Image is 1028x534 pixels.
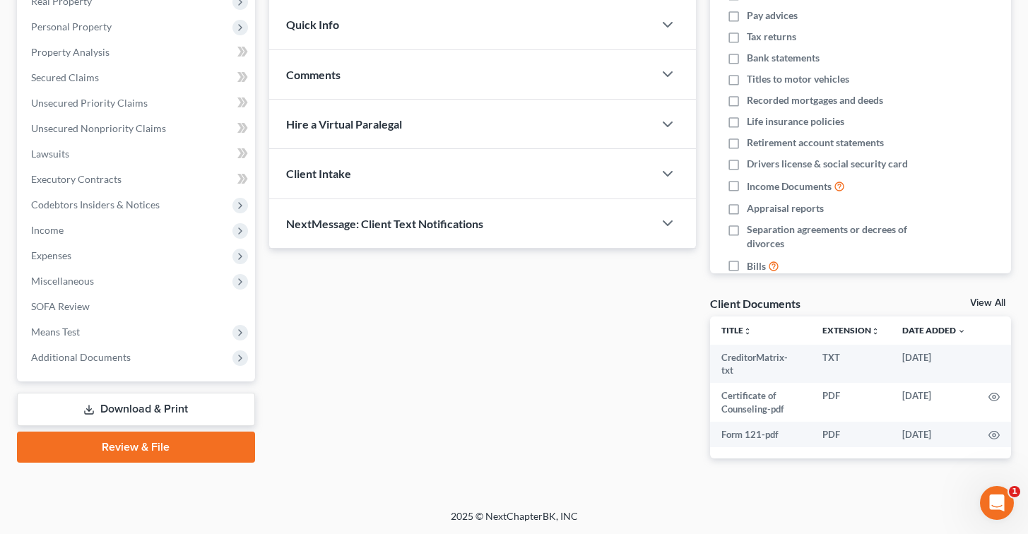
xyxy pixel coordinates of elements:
i: expand_more [957,327,966,336]
span: Bank statements [747,51,820,65]
span: Personal Property [31,20,112,32]
a: Executory Contracts [20,167,255,192]
span: Secured Claims [31,71,99,83]
span: Codebtors Insiders & Notices [31,198,160,210]
td: [DATE] [891,383,977,422]
span: Appraisal reports [747,201,824,215]
span: Hire a Virtual Paralegal [286,117,402,131]
a: View All [970,298,1005,308]
span: Tax returns [747,30,796,44]
span: Executory Contracts [31,173,122,185]
span: Miscellaneous [31,275,94,287]
span: Retirement account statements [747,136,884,150]
td: TXT [811,345,891,384]
a: Unsecured Priority Claims [20,90,255,116]
i: unfold_more [743,327,752,336]
span: Additional Documents [31,351,131,363]
span: Drivers license & social security card [747,157,908,171]
span: Comments [286,68,341,81]
span: Means Test [31,326,80,338]
a: Review & File [17,432,255,463]
td: Certificate of Counseling-pdf [710,383,811,422]
span: Client Intake [286,167,351,180]
span: Bills [747,259,766,273]
a: Property Analysis [20,40,255,65]
iframe: Intercom live chat [980,486,1014,520]
td: CreditorMatrix-txt [710,345,811,384]
td: PDF [811,383,891,422]
a: Download & Print [17,393,255,426]
span: Unsecured Priority Claims [31,97,148,109]
span: 1 [1009,486,1020,497]
span: Pay advices [747,8,798,23]
span: Life insurance policies [747,114,844,129]
span: Quick Info [286,18,339,31]
td: [DATE] [891,422,977,447]
span: Recorded mortgages and deeds [747,93,883,107]
span: Titles to motor vehicles [747,72,849,86]
td: PDF [811,422,891,447]
td: Form 121-pdf [710,422,811,447]
a: Extensionunfold_more [822,325,880,336]
span: Separation agreements or decrees of divorces [747,222,923,251]
a: Titleunfold_more [721,325,752,336]
span: Income [31,224,64,236]
a: SOFA Review [20,294,255,319]
a: Secured Claims [20,65,255,90]
span: Lawsuits [31,148,69,160]
td: [DATE] [891,345,977,384]
a: Unsecured Nonpriority Claims [20,116,255,141]
div: Client Documents [710,296,800,311]
i: unfold_more [871,327,880,336]
span: Unsecured Nonpriority Claims [31,122,166,134]
span: SOFA Review [31,300,90,312]
span: NextMessage: Client Text Notifications [286,217,483,230]
span: Expenses [31,249,71,261]
a: Date Added expand_more [902,325,966,336]
a: Lawsuits [20,141,255,167]
span: Property Analysis [31,46,110,58]
span: Income Documents [747,179,832,194]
